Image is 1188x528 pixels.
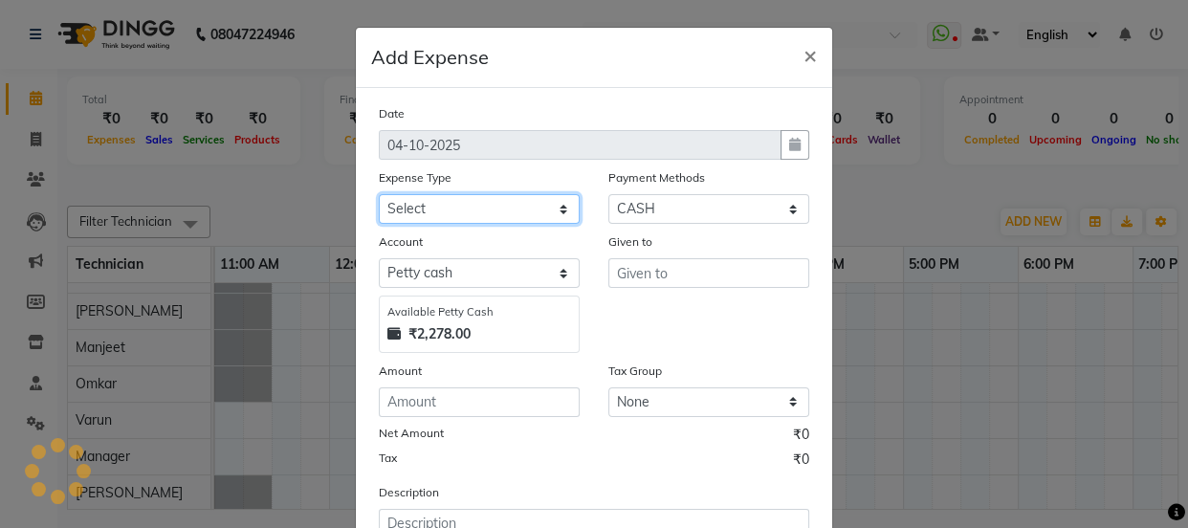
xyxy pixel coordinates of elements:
label: Description [379,484,439,501]
span: ₹0 [793,450,809,474]
input: Amount [379,387,580,417]
label: Tax Group [608,363,662,380]
button: Close [788,28,832,81]
label: Amount [379,363,422,380]
label: Net Amount [379,425,444,442]
strong: ₹2,278.00 [408,324,471,344]
label: Account [379,233,423,251]
label: Date [379,105,405,122]
h5: Add Expense [371,43,489,72]
label: Expense Type [379,169,451,187]
label: Payment Methods [608,169,705,187]
span: × [803,40,817,69]
span: ₹0 [793,425,809,450]
label: Given to [608,233,652,251]
label: Tax [379,450,397,467]
input: Given to [608,258,809,288]
div: Available Petty Cash [387,304,571,320]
